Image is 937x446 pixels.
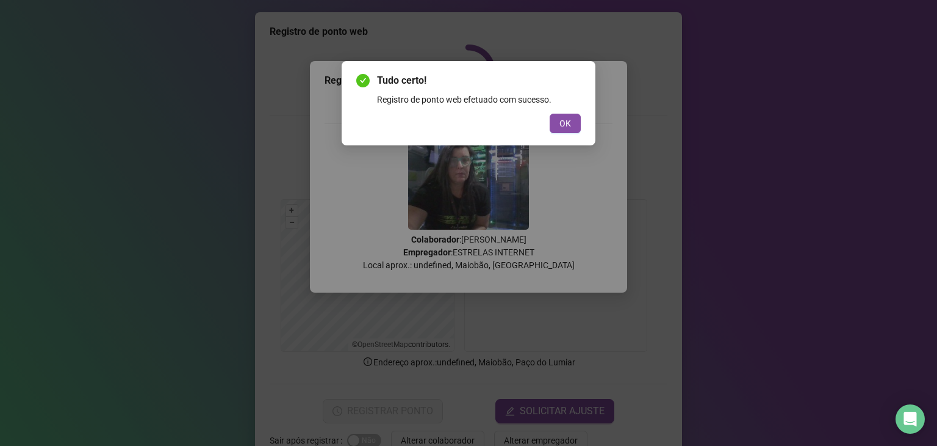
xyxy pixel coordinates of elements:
div: Registro de ponto web efetuado com sucesso. [377,93,581,106]
span: Tudo certo! [377,73,581,88]
span: OK [559,117,571,130]
div: Open Intercom Messenger [896,404,925,434]
button: OK [550,114,581,133]
span: check-circle [356,74,370,87]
